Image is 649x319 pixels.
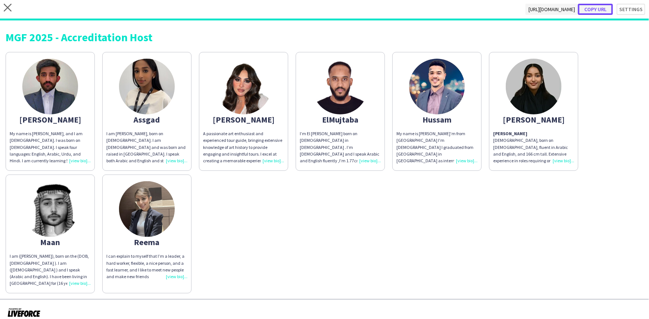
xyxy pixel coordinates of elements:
strong: [PERSON_NAME] [493,131,527,136]
img: thumb-6741ad1bae53a.jpeg [22,181,78,237]
p: [DEMOGRAPHIC_DATA], born on [DEMOGRAPHIC_DATA], fluent in Arabic and English, and 166 cm tall. Ex... [493,130,574,164]
div: My name is [PERSON_NAME]’m from [GEOGRAPHIC_DATA] I’m [DEMOGRAPHIC_DATA] I graduated from [GEOGRA... [396,130,478,164]
div: Assgad [106,116,187,123]
div: [PERSON_NAME] [203,116,284,123]
img: thumb-65a7b8e6ecad6.jpeg [409,59,465,114]
img: thumb-686f5168f221e.jpeg [312,59,368,114]
div: A passionate art enthusiast and experienced tour guide, bringing extensive knowledge of art histo... [203,130,284,164]
button: Settings [617,4,645,15]
div: Maan [10,239,91,245]
div: Hussam [396,116,478,123]
div: [PERSON_NAME] [10,116,91,123]
img: Powered by Liveforce [7,307,41,318]
img: thumb-672d101f17e43.jpg [22,59,78,114]
img: thumb-672bbbf0d8352.jpeg [119,181,175,237]
img: thumb-66e9be2ab897d.jpg [119,59,175,114]
div: I’m El [PERSON_NAME] born on [DEMOGRAPHIC_DATA] in [DEMOGRAPHIC_DATA] . I’m [DEMOGRAPHIC_DATA] an... [300,130,381,164]
div: I am ([PERSON_NAME]), born on the (DOB, [DEMOGRAPHIC_DATA] ). I am ([DEMOGRAPHIC_DATA] ) and I sp... [10,253,91,287]
span: [URL][DOMAIN_NAME] [526,4,578,15]
span: I can explain to myself that I’m a leader, a hard worker, flexible, a nice person, and a fast lea... [106,253,184,279]
div: My name is [PERSON_NAME], and I am [DEMOGRAPHIC_DATA]. I was born on [DEMOGRAPHIC_DATA]. I speak ... [10,130,91,164]
div: MGF 2025 - Accreditation Host [6,32,643,43]
img: thumb-66f185277634d.jpeg [506,59,562,114]
div: Reema [106,239,187,245]
div: I am [PERSON_NAME], born on [DEMOGRAPHIC_DATA]. I am [DEMOGRAPHIC_DATA] and was born and raised i... [106,130,187,164]
button: Copy url [578,4,613,15]
img: thumb-66d4dc500edac.jpeg [216,59,272,114]
div: ElMujtaba [300,116,381,123]
div: [PERSON_NAME] [493,116,574,123]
